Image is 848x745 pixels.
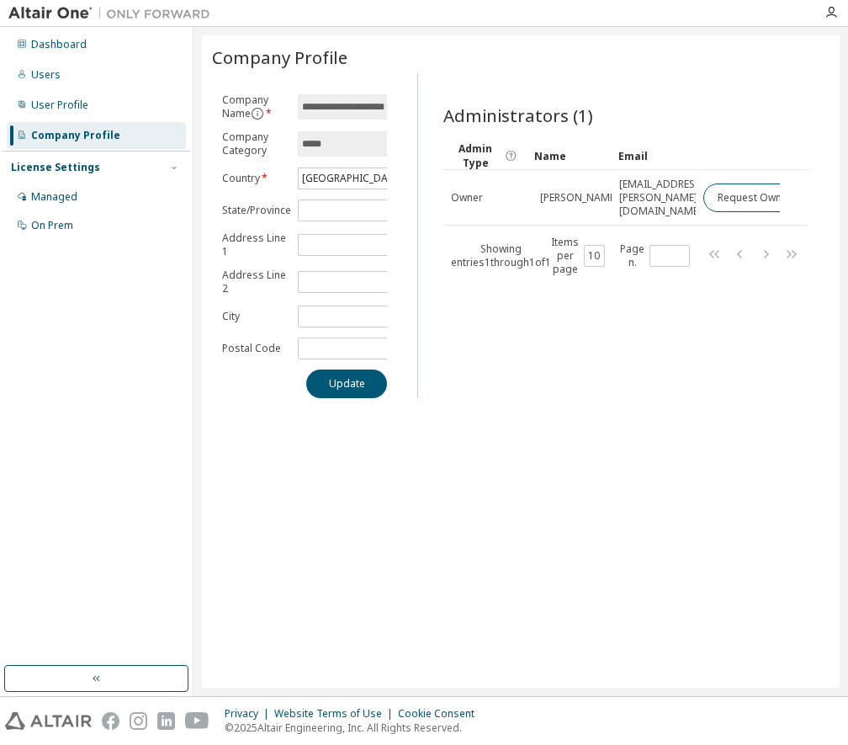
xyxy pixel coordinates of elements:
[443,104,593,127] span: Administrators (1)
[618,142,689,169] div: Email
[299,169,405,188] div: [GEOGRAPHIC_DATA]
[222,172,288,185] label: Country
[450,141,501,170] span: Admin Type
[299,168,408,189] div: [GEOGRAPHIC_DATA]
[185,712,209,730] img: youtube.svg
[225,707,274,721] div: Privacy
[703,184,845,212] button: Request Owner Change
[398,707,485,721] div: Cookie Consent
[5,712,92,730] img: altair_logo.svg
[534,142,605,169] div: Name
[31,190,77,204] div: Managed
[222,342,288,355] label: Postal Code
[130,712,147,730] img: instagram.svg
[8,5,219,22] img: Altair One
[31,129,120,142] div: Company Profile
[222,231,288,258] label: Address Line 1
[157,712,175,730] img: linkedin.svg
[451,191,483,205] span: Owner
[31,219,73,232] div: On Prem
[222,130,288,157] label: Company Category
[588,249,601,263] button: 10
[31,98,88,112] div: User Profile
[306,370,387,398] button: Update
[222,310,288,323] label: City
[225,721,485,735] p: © 2025 Altair Engineering, Inc. All Rights Reserved.
[31,68,61,82] div: Users
[620,242,690,269] span: Page n.
[212,45,347,69] span: Company Profile
[222,269,288,295] label: Address Line 2
[251,107,264,120] button: information
[102,712,119,730] img: facebook.svg
[222,93,288,120] label: Company Name
[540,191,618,205] span: [PERSON_NAME]
[222,204,288,217] label: State/Province
[11,161,100,174] div: License Settings
[551,236,605,276] span: Items per page
[451,242,551,269] span: Showing entries 1 through 1 of 1
[619,178,704,218] span: [EMAIL_ADDRESS][PERSON_NAME][DOMAIN_NAME]
[31,38,87,51] div: Dashboard
[274,707,398,721] div: Website Terms of Use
